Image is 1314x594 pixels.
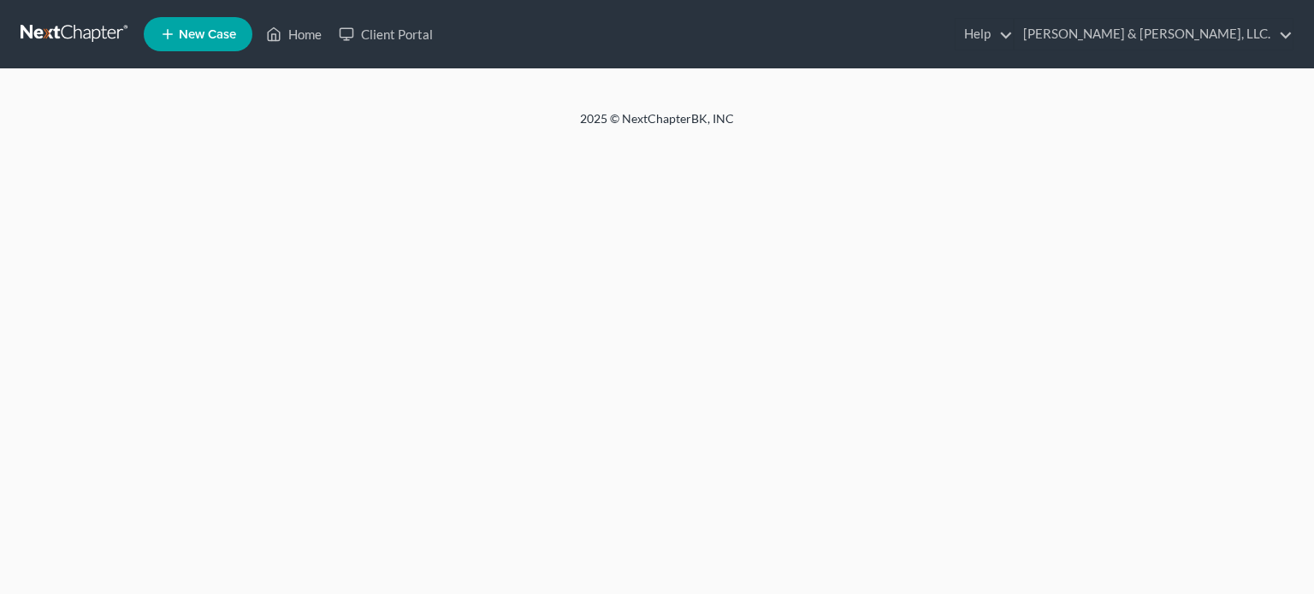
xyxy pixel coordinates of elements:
[330,19,441,50] a: Client Portal
[169,110,1145,141] div: 2025 © NextChapterBK, INC
[1015,19,1293,50] a: [PERSON_NAME] & [PERSON_NAME], LLC.
[257,19,330,50] a: Home
[956,19,1013,50] a: Help
[144,17,252,51] new-legal-case-button: New Case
